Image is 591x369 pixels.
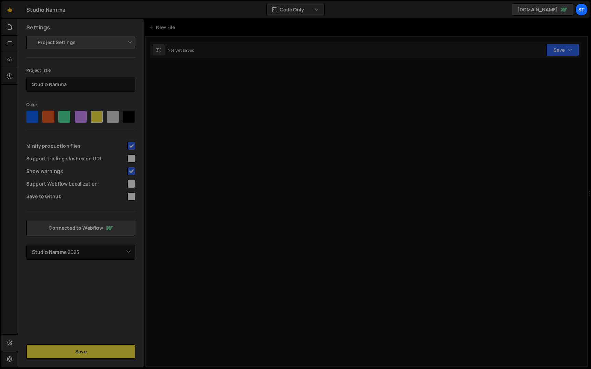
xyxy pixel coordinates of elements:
span: Minify production files [26,142,126,149]
span: Show warnings [26,168,126,175]
div: Not yet saved [168,47,194,53]
div: New File [149,24,178,31]
div: Studio Namma [26,5,65,14]
button: Code Only [267,3,324,16]
button: Save [546,44,579,56]
button: Save [26,344,135,359]
a: St [575,3,588,16]
a: Connected to Webflow [26,220,135,236]
span: Save to Github [26,193,126,200]
label: Color [26,101,37,108]
span: Support trailing slashes on URL [26,155,126,162]
h2: Settings [26,24,50,31]
a: 🤙 [1,1,18,18]
a: [DOMAIN_NAME] [512,3,573,16]
label: Project Title [26,67,51,74]
span: Support Webflow Localization [26,180,126,187]
input: Project name [26,77,135,92]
